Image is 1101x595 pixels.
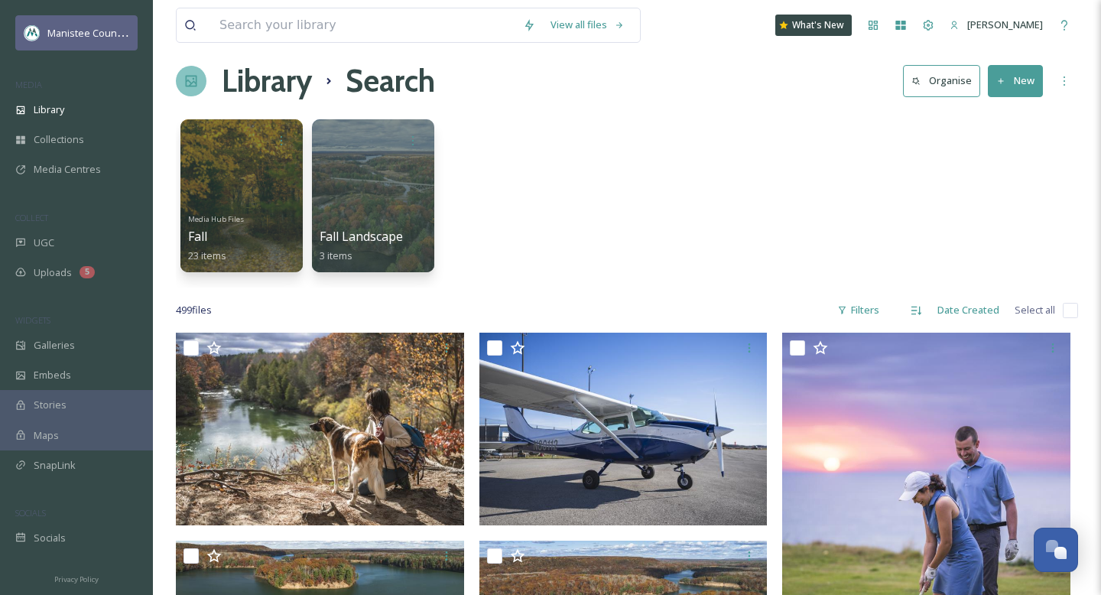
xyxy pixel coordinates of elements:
[176,303,212,317] span: 499 file s
[34,338,75,353] span: Galleries
[903,65,980,96] button: Organise
[222,58,312,104] a: Library
[830,295,887,325] div: Filters
[775,15,852,36] a: What's New
[24,25,40,41] img: logo.jpeg
[543,10,632,40] a: View all files
[320,249,352,262] span: 3 items
[15,212,48,223] span: COLLECT
[47,25,164,40] span: Manistee County Tourism
[320,228,403,245] span: Fall Landscape
[988,65,1043,96] button: New
[34,162,101,177] span: Media Centres
[34,428,59,443] span: Maps
[34,236,54,250] span: UGC
[212,8,515,42] input: Search your library
[176,333,464,525] img: ManisteeFall-53092 (2).jpg
[34,368,71,382] span: Embeds
[34,531,66,545] span: Socials
[34,102,64,117] span: Library
[942,10,1051,40] a: [PERSON_NAME]
[34,458,76,473] span: SnapLink
[188,249,226,262] span: 23 items
[346,58,435,104] h1: Search
[54,569,99,587] a: Privacy Policy
[80,266,95,278] div: 5
[1034,528,1078,572] button: Open Chat
[479,333,768,525] img: ManisteeFall-53033.jpg
[15,314,50,326] span: WIDGETS
[320,229,403,262] a: Fall Landscape3 items
[967,18,1043,31] span: [PERSON_NAME]
[15,507,46,519] span: SOCIALS
[1015,303,1055,317] span: Select all
[34,132,84,147] span: Collections
[188,228,207,245] span: Fall
[188,210,244,262] a: Media Hub FilesFall23 items
[54,574,99,584] span: Privacy Policy
[930,295,1007,325] div: Date Created
[188,214,244,224] span: Media Hub Files
[34,398,67,412] span: Stories
[15,79,42,90] span: MEDIA
[34,265,72,280] span: Uploads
